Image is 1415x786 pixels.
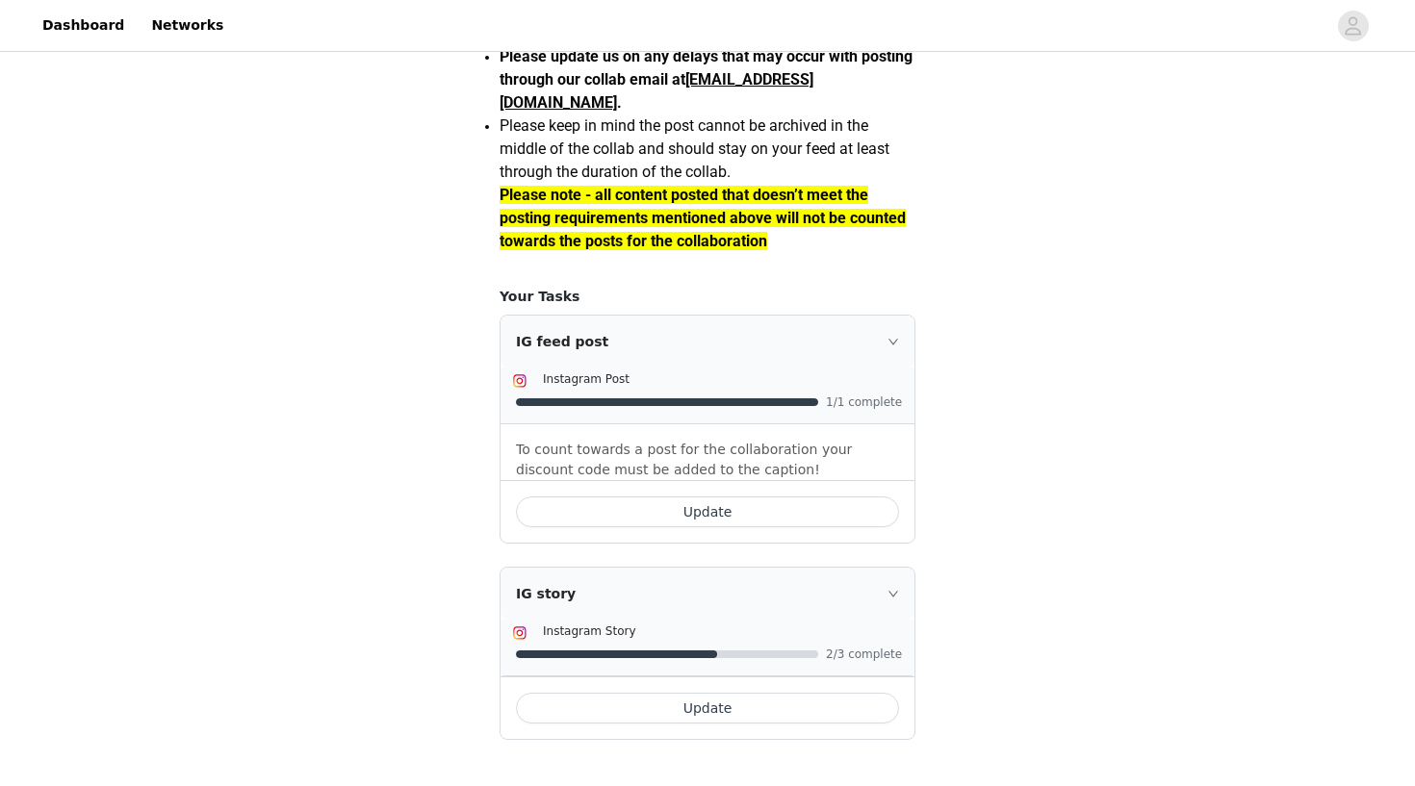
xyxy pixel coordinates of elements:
strong: Please update us on any delays that may occur with posting through our collab email at . [500,47,913,112]
span: 1/1 complete [826,396,903,408]
img: Instagram Icon [512,373,527,389]
div: icon: rightIG story [501,568,914,620]
img: Instagram Icon [512,625,527,641]
span: Instagram Post [543,372,630,386]
h4: Your Tasks [500,287,915,307]
span: Please note - all content posted that doesn’t meet the posting requirements mentioned above will ... [500,186,906,250]
a: Dashboard [31,4,136,47]
div: avatar [1344,11,1362,41]
span: 2/3 complete [826,648,903,660]
button: Update [516,496,899,527]
i: icon: right [888,336,899,347]
span: Please keep in mind the post cannot be archived in the middle of the collab and should stay on yo... [500,116,889,181]
a: Networks [140,4,235,47]
span: [EMAIL_ADDRESS][DOMAIN_NAME] [500,70,813,112]
i: icon: right [888,588,899,599]
p: To count towards a post for the collaboration your discount code must be added to the caption! [516,440,899,480]
button: Update [516,693,899,723]
div: icon: rightIG feed post [501,316,914,368]
span: Instagram Story [543,624,636,638]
